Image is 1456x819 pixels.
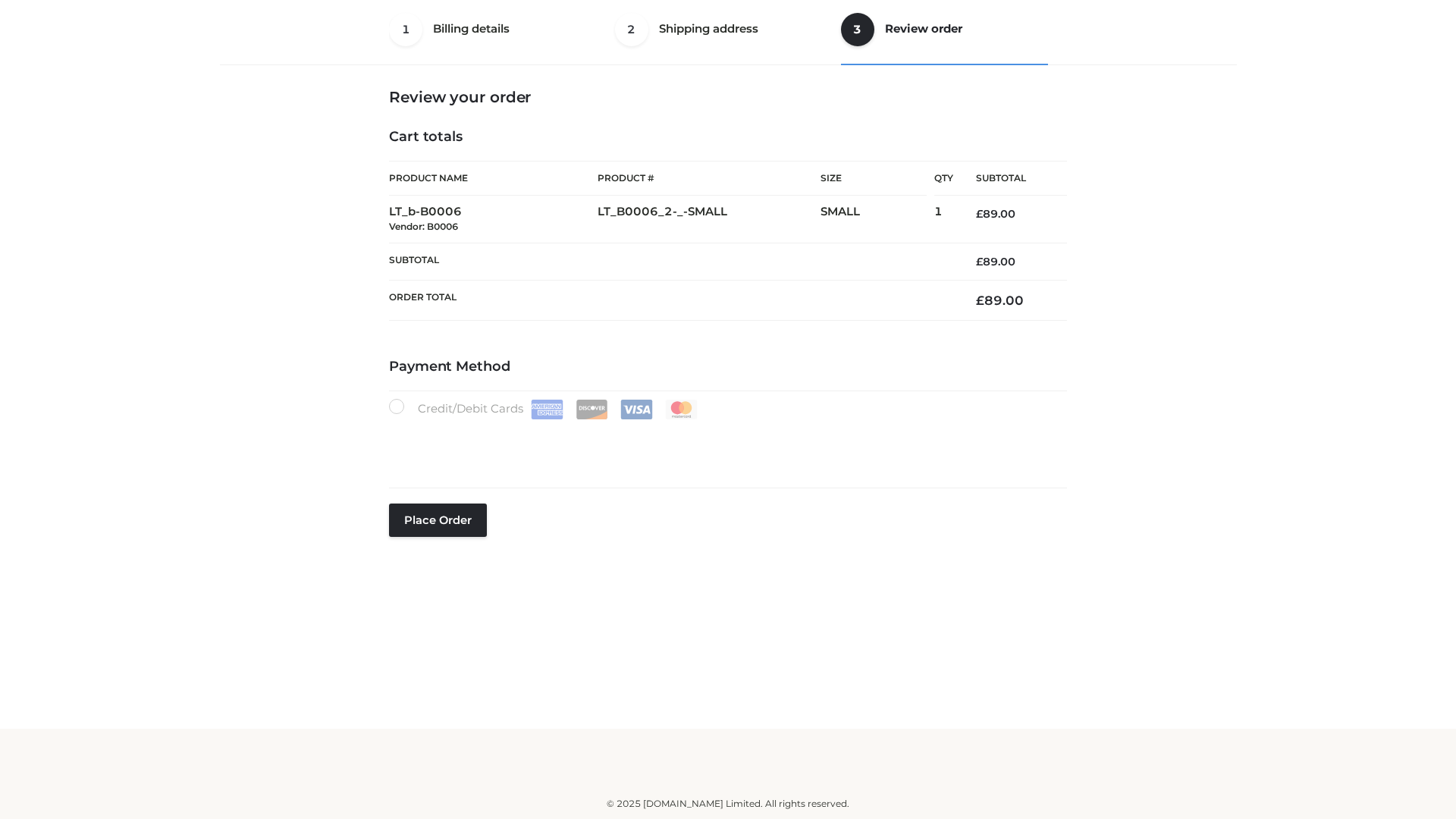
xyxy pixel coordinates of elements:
img: Amex [531,400,563,419]
span: £ [976,255,983,268]
th: Qty [934,161,953,196]
td: SMALL [821,196,934,243]
th: Subtotal [389,243,953,280]
span: £ [976,207,983,221]
bdi: 89.00 [976,293,1024,308]
bdi: 89.00 [976,255,1015,268]
th: Size [821,162,927,196]
button: Place order [389,504,487,537]
th: Subtotal [953,162,1067,196]
th: Product # [598,161,821,196]
th: Order Total [389,281,953,321]
h4: Cart totals [389,129,1067,146]
td: 1 [934,196,953,243]
h4: Payment Method [389,359,1067,375]
td: LT_B0006_2-_-SMALL [598,196,821,243]
iframe: Secure payment input frame [386,416,1064,472]
img: Discover [576,400,608,419]
h3: Review your order [389,88,1067,106]
img: Mastercard [665,400,698,419]
label: Credit/Debit Cards [389,399,699,419]
bdi: 89.00 [976,207,1015,221]
small: Vendor: B0006 [389,221,458,232]
th: Product Name [389,161,598,196]
td: LT_b-B0006 [389,196,598,243]
div: © 2025 [DOMAIN_NAME] Limited. All rights reserved. [225,796,1231,811]
span: £ [976,293,984,308]
img: Visa [620,400,653,419]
